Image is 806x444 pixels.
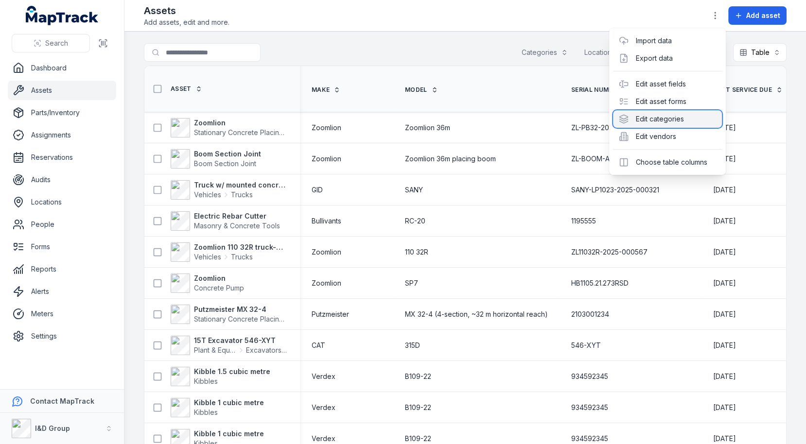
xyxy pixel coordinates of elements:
div: Export data [613,50,722,67]
div: Choose table columns [613,154,722,171]
div: Edit categories [613,110,722,128]
div: Edit asset fields [613,75,722,93]
a: Import data [635,36,671,46]
div: Edit vendors [613,128,722,145]
div: Edit asset forms [613,93,722,110]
